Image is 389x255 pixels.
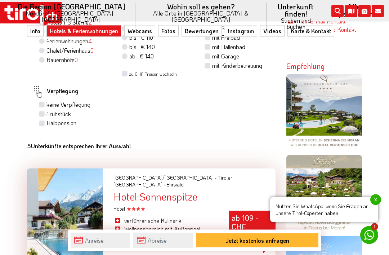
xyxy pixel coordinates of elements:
[113,192,276,203] div: Hotel Sonnenspitze
[270,197,378,222] span: Nutzen Sie WhatsApp, wenn Sie Fragen an unsere Tirol-Experten haben
[129,53,154,60] span: ab € 140
[133,233,193,248] input: Abreise
[229,211,276,250] div: ab 109 - CHF
[129,71,177,78] label: zu CHF Preisen wechseln
[113,175,216,181] span: [GEOGRAPHIC_DATA]/[GEOGRAPHIC_DATA] -
[88,38,92,45] span: 4
[113,206,145,212] span: Hotel
[196,233,318,247] button: Jetzt kostenlos anfragen
[371,223,378,230] span: 1
[71,233,130,248] input: Anreise
[75,56,78,64] span: 0
[275,17,317,30] small: Suchen und buchen
[46,110,71,118] label: Frühstück
[358,5,371,17] i: Fotogalerie
[46,101,90,109] label: keine Verpflegung
[46,47,94,55] label: Chalet/Ferienhaus
[90,47,94,54] span: 0
[360,226,378,244] a: 1 Nutzen Sie WhatsApp, wenn Sie Fragen an unsere Tirol-Experten habenx
[144,10,258,22] small: Alle Orte in [GEOGRAPHIC_DATA] & [GEOGRAPHIC_DATA]
[27,142,31,150] b: 5
[212,53,239,61] label: mit Garage
[345,5,357,17] i: Karte öffnen
[166,181,184,188] span: Ehrwald
[46,119,76,127] label: Halbpension
[286,155,362,231] img: burggraefler.jpg
[27,142,131,150] b: Unterkünfte entsprechen Ihrer Auswahl
[129,43,155,51] span: bis € 140
[113,225,218,233] li: Wellnessbereich mit Außenpool
[113,175,232,189] span: Tiroler [GEOGRAPHIC_DATA] -
[46,56,78,64] label: Bauernhöfe
[113,217,218,225] li: verführerische Kulinarik
[32,84,79,101] label: Verpflegung
[16,10,127,22] small: Nordtirol - [GEOGRAPHIC_DATA] - [GEOGRAPHIC_DATA]
[370,194,381,205] span: x
[286,74,362,150] img: verdinserhof.png
[212,43,245,51] label: mit Hallenbad
[372,5,384,17] i: Kontakt
[46,38,92,45] label: Ferienwohnungen
[212,62,262,70] label: mit Kinderbetreuung
[286,62,325,71] strong: Empfehlung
